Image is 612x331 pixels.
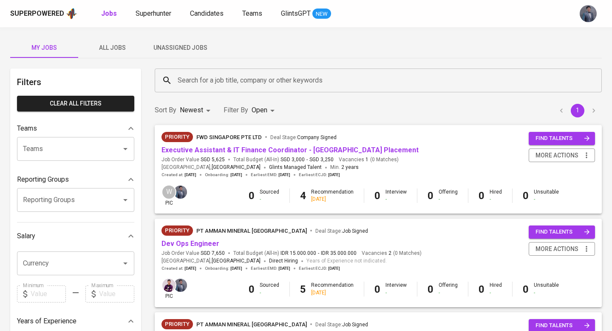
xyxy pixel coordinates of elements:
[17,231,35,241] p: Salary
[535,150,578,161] span: more actions
[119,257,131,269] button: Open
[428,283,433,295] b: 0
[212,257,261,265] span: [GEOGRAPHIC_DATA]
[162,279,176,292] img: erwin@glints.com
[161,240,219,248] a: Dev Ops Engineer
[385,289,407,297] div: -
[280,156,305,163] span: SGD 3,000
[439,188,458,203] div: Offering
[260,188,279,203] div: Sourced
[119,194,131,206] button: Open
[529,132,595,145] button: find talents
[174,185,187,199] img: jhon@glints.com
[17,316,76,326] p: Years of Experience
[385,196,407,203] div: -
[315,322,368,328] span: Deal Stage :
[341,164,359,170] span: 2 years
[101,9,119,19] a: Jobs
[270,134,337,140] span: Deal Stage :
[161,132,193,142] div: New Job received from Demand Team
[281,9,331,19] a: GlintsGPT NEW
[342,322,368,328] span: Job Signed
[300,283,306,295] b: 5
[136,9,173,19] a: Superhunter
[311,289,354,297] div: [DATE]
[318,250,319,257] span: -
[387,250,391,257] span: 2
[534,196,559,203] div: -
[300,190,306,202] b: 4
[161,319,193,329] div: New Job received from Demand Team
[523,283,529,295] b: 0
[24,98,127,109] span: Clear All filters
[260,282,279,296] div: Sourced
[339,156,399,163] span: Vacancies ( 0 Matches )
[571,104,584,117] button: page 1
[328,172,340,178] span: [DATE]
[439,289,458,297] div: -
[230,172,242,178] span: [DATE]
[428,190,433,202] b: 0
[260,289,279,297] div: -
[535,227,590,237] span: find talents
[136,9,171,17] span: Superhunter
[242,9,262,17] span: Teams
[297,134,337,140] span: Company Signed
[490,282,502,296] div: Hired
[161,250,225,257] span: Job Order Value
[490,196,502,203] div: -
[190,9,224,17] span: Candidates
[161,278,176,300] div: pic
[15,43,73,53] span: My Jobs
[535,134,590,143] span: find talents
[196,134,262,140] span: FWD Singapore Pte Ltd
[233,156,334,163] span: Total Budget (All-In)
[161,185,176,200] div: W
[10,9,64,19] div: Superpowered
[184,265,196,271] span: [DATE]
[534,282,559,296] div: Unsuitable
[190,9,225,19] a: Candidates
[580,5,597,22] img: jhon@glints.com
[490,289,502,297] div: -
[180,105,203,115] p: Newest
[17,120,134,137] div: Teams
[534,188,559,203] div: Unsuitable
[534,289,559,297] div: -
[180,103,213,118] div: Newest
[321,250,357,257] span: IDR 35.000.000
[299,265,340,271] span: Earliest ECJD :
[439,196,458,203] div: -
[553,104,602,117] nav: pagination navigation
[31,285,66,302] input: Value
[309,156,334,163] span: SGD 3,250
[242,9,264,19] a: Teams
[249,190,255,202] b: 0
[385,282,407,296] div: Interview
[205,172,242,178] span: Onboarding :
[251,265,290,271] span: Earliest EMD :
[306,156,308,163] span: -
[269,164,322,170] span: Glints Managed Talent
[161,163,261,172] span: [GEOGRAPHIC_DATA] ,
[330,164,359,170] span: Min.
[315,228,368,234] span: Deal Stage :
[374,283,380,295] b: 0
[101,9,117,17] b: Jobs
[161,146,419,154] a: Executive Assistant & IT Finance Coordinator - [GEOGRAPHIC_DATA] Placement
[161,226,193,235] span: Priority
[312,10,331,18] span: NEW
[529,148,595,163] button: more actions
[196,228,307,234] span: PT Amman Mineral [GEOGRAPHIC_DATA]
[161,156,225,163] span: Job Order Value
[201,250,225,257] span: SGD 7,650
[535,321,590,331] span: find talents
[17,174,69,185] p: Reporting Groups
[161,133,193,141] span: Priority
[278,265,290,271] span: [DATE]
[490,188,502,203] div: Hired
[17,313,134,330] div: Years of Experience
[479,190,484,202] b: 0
[252,106,267,114] span: Open
[362,250,422,257] span: Vacancies ( 0 Matches )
